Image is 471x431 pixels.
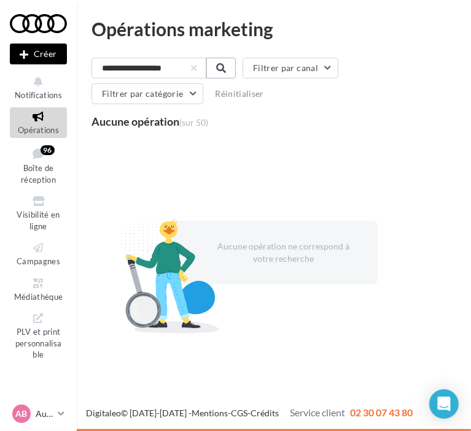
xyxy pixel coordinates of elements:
[36,408,53,420] p: Audi BRIE [PERSON_NAME]
[21,163,56,185] span: Boîte de réception
[10,238,67,269] a: Campagnes
[179,117,208,128] span: (sur 50)
[14,292,63,302] span: Médiathèque
[10,44,67,64] button: Créer
[290,406,345,418] span: Service client
[15,90,62,100] span: Notifications
[350,406,413,418] span: 02 30 07 43 80
[10,274,67,304] a: Médiathèque
[10,107,67,137] a: Opérations
[91,116,208,127] div: Aucune opération
[41,145,55,155] div: 96
[10,192,67,234] a: Visibilité en ligne
[10,402,67,425] a: AB Audi BRIE [PERSON_NAME]
[429,389,459,419] div: Open Intercom Messenger
[210,86,269,101] button: Réinitialiser
[251,408,279,418] a: Crédits
[17,210,60,231] span: Visibilité en ligne
[86,408,413,418] span: © [DATE]-[DATE] - - -
[10,309,67,362] a: PLV et print personnalisable
[243,58,338,78] button: Filtrer par canal
[192,408,228,418] a: Mentions
[10,72,67,102] button: Notifications
[16,408,28,420] span: AB
[86,408,121,418] a: Digitaleo
[209,240,358,265] div: Aucune opération ne correspond à votre recherche
[231,408,247,418] a: CGS
[18,125,59,135] span: Opérations
[91,83,203,104] button: Filtrer par catégorie
[17,256,60,266] span: Campagnes
[15,324,62,359] span: PLV et print personnalisable
[10,44,67,64] div: Nouvelle campagne
[91,20,456,38] div: Opérations marketing
[10,143,67,188] a: Boîte de réception96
